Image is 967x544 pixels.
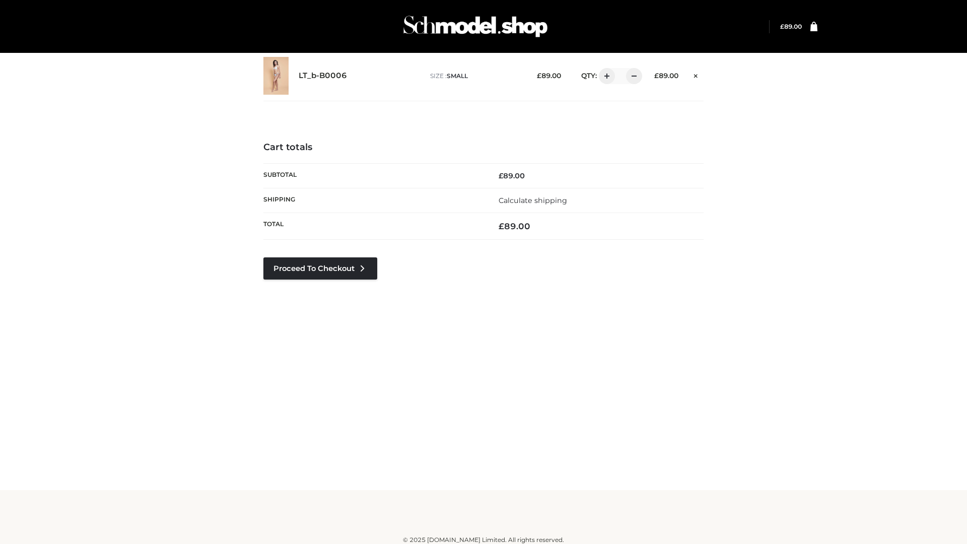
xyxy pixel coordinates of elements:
span: £ [499,171,503,180]
span: £ [499,221,504,231]
a: Calculate shipping [499,196,567,205]
span: £ [780,23,784,30]
span: SMALL [447,72,468,80]
th: Subtotal [263,163,483,188]
img: Schmodel Admin 964 [400,7,551,46]
th: Shipping [263,188,483,213]
bdi: 89.00 [654,72,678,80]
bdi: 89.00 [499,171,525,180]
th: Total [263,213,483,240]
bdi: 89.00 [499,221,530,231]
bdi: 89.00 [780,23,802,30]
a: Proceed to Checkout [263,257,377,280]
a: £89.00 [780,23,802,30]
a: LT_b-B0006 [299,71,347,81]
p: size : [430,72,521,81]
div: QTY: [571,68,639,84]
span: £ [537,72,541,80]
a: Remove this item [688,68,704,81]
bdi: 89.00 [537,72,561,80]
h4: Cart totals [263,142,704,153]
span: £ [654,72,659,80]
